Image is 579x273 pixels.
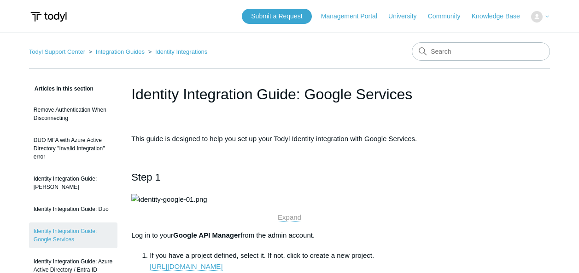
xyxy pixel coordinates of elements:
a: Remove Authentication When Disconnecting [29,101,117,127]
a: Todyl Support Center [29,48,85,55]
input: Search [412,42,550,61]
a: Management Portal [321,11,386,21]
a: Expand [278,213,301,222]
span: Articles in this section [29,85,94,92]
strong: Google API Manager [173,231,240,239]
span: Expand [278,213,301,221]
h2: Step 1 [131,169,448,185]
a: University [388,11,426,21]
a: Submit a Request [242,9,311,24]
a: Community [428,11,470,21]
a: Identity Integration Guide: Duo [29,200,117,218]
a: Integration Guides [96,48,145,55]
a: Knowledge Base [472,11,529,21]
a: Identity Integration Guide: Google Services [29,222,117,248]
li: Todyl Support Center [29,48,87,55]
a: Identity Integrations [155,48,207,55]
a: DUO MFA with Azure Active Directory "Invalid Integration" error [29,131,117,165]
img: Todyl Support Center Help Center home page [29,8,68,25]
a: [URL][DOMAIN_NAME] [150,262,222,271]
p: Log in to your from the admin account. [131,230,448,241]
h1: Identity Integration Guide: Google Services [131,83,448,105]
p: This guide is designed to help you set up your Todyl Identity integration with Google Services. [131,133,448,144]
li: If you have a project defined, select it. If not, click to create a new project. [150,250,448,272]
li: Integration Guides [87,48,146,55]
li: Identity Integrations [146,48,208,55]
a: Identity Integration Guide: [PERSON_NAME] [29,170,117,196]
img: identity-google-01.png [131,194,207,205]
